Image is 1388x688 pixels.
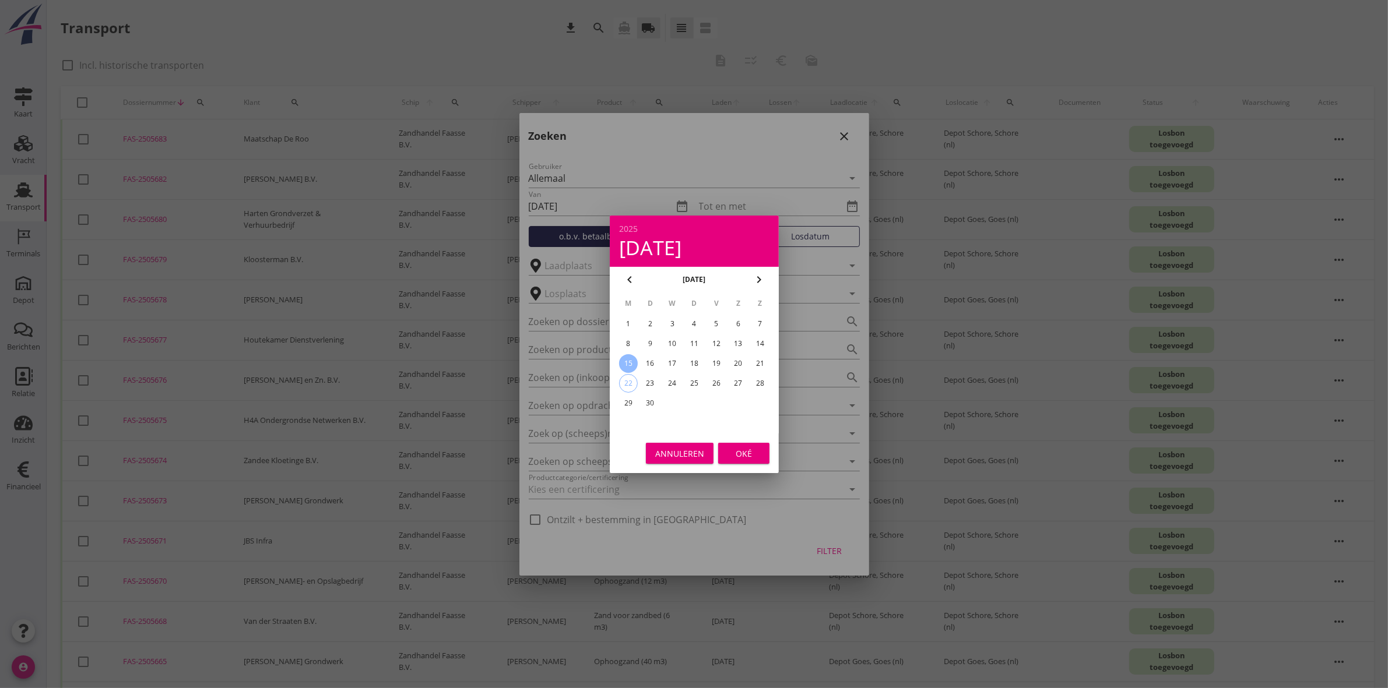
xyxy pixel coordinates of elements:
button: 9 [641,334,659,353]
th: D [639,294,660,313]
button: 7 [751,315,769,333]
button: 13 [729,334,747,353]
button: 12 [707,334,725,353]
button: 23 [641,374,659,393]
button: 20 [729,354,747,373]
button: 8 [619,334,637,353]
button: 16 [641,354,659,373]
button: 1 [619,315,637,333]
button: 15 [619,354,637,373]
button: 28 [751,374,769,393]
button: 30 [641,394,659,412]
i: chevron_left [623,273,637,287]
button: 18 [684,354,703,373]
th: M [618,294,639,313]
button: 25 [684,374,703,393]
button: 24 [663,374,681,393]
div: 22 [619,375,637,392]
button: 4 [684,315,703,333]
button: 29 [619,394,637,412]
div: [DATE] [619,238,769,257]
button: Oké [718,443,769,464]
button: 22 [619,374,637,393]
button: Annuleren [646,443,714,464]
button: 14 [751,334,769,353]
th: W [662,294,683,313]
button: 10 [663,334,681,353]
button: 5 [707,315,725,333]
button: 11 [684,334,703,353]
button: 27 [729,374,747,393]
th: Z [750,294,771,313]
button: 17 [663,354,681,373]
button: 2 [641,315,659,333]
button: 6 [729,315,747,333]
button: [DATE] [679,271,709,288]
div: Oké [728,447,760,459]
button: 26 [707,374,725,393]
th: D [684,294,705,313]
th: Z [728,294,749,313]
th: V [705,294,726,313]
button: 21 [751,354,769,373]
button: 3 [663,315,681,333]
i: chevron_right [752,273,766,287]
div: 2025 [619,225,769,233]
div: Annuleren [655,447,704,459]
button: 19 [707,354,725,373]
